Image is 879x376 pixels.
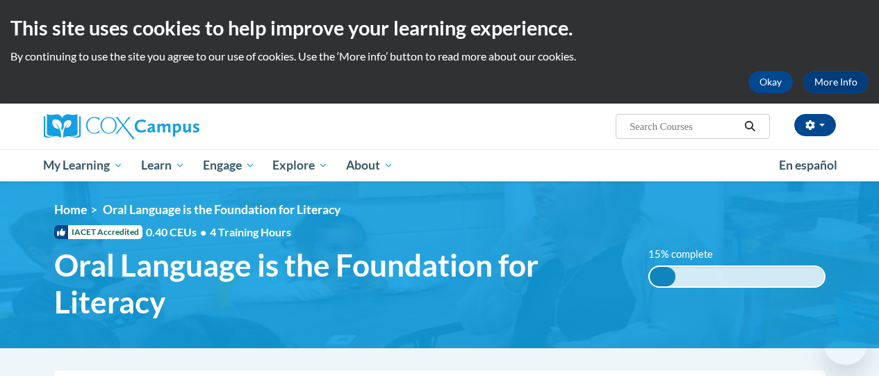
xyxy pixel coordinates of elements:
[44,114,199,139] img: Cox Campus
[648,247,728,262] label: 15% complete
[823,320,868,365] iframe: Button to launch messaging window
[54,247,627,320] span: Oral Language is the Foundation for Literacy
[54,225,142,239] span: IACET Accredited
[33,149,846,181] div: Main menu
[43,157,123,174] span: My Learning
[210,225,291,238] span: 4 Training Hours
[803,71,869,93] a: More Info
[770,151,846,180] a: En español
[748,71,793,93] button: Okay
[263,149,337,181] a: Explore
[10,14,869,42] h2: This site uses cookies to help improve your learning experience.
[739,118,760,135] button: Search
[779,158,837,172] span: En español
[44,114,294,139] a: Cox Campus
[650,267,676,286] div: 15% complete
[346,157,393,174] span: About
[200,225,206,238] span: •
[203,157,255,174] span: Engage
[337,149,402,181] a: About
[146,224,210,240] span: 0.40 CEUs
[54,202,87,217] a: Home
[10,49,869,64] p: By continuing to use the site you agree to our use of cookies. Use the ‘More info’ button to read...
[628,118,739,135] input: Search Courses
[272,157,328,174] span: Explore
[194,149,264,181] a: Engage
[794,114,836,136] button: Account Settings
[141,157,185,174] span: Learn
[35,149,133,181] a: My Learning
[103,202,340,217] span: Oral Language is the Foundation for Literacy
[132,149,194,181] a: Learn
